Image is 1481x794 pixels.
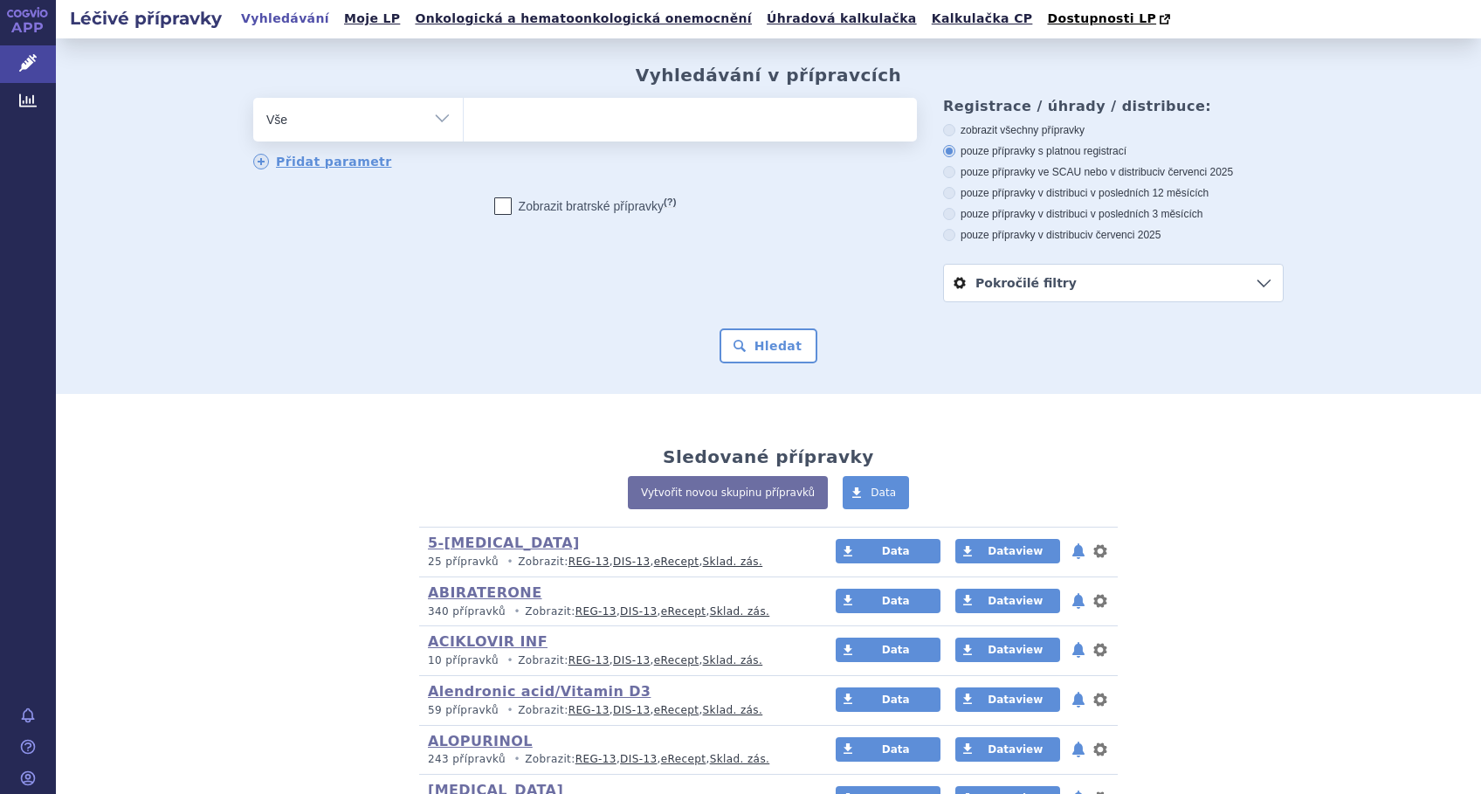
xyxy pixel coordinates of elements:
h2: Sledované přípravky [663,446,874,467]
p: Zobrazit: , , , [428,604,802,619]
a: Sklad. zás. [703,654,763,666]
a: Onkologická a hematoonkologická onemocnění [410,7,757,31]
a: Data [836,638,940,662]
button: notifikace [1070,689,1087,710]
a: Data [843,476,909,509]
a: REG-13 [575,753,617,765]
p: Zobrazit: , , , [428,703,802,718]
a: Dataview [955,687,1060,712]
a: Vytvořit novou skupinu přípravků [628,476,828,509]
span: Data [882,743,910,756]
i: • [502,703,518,718]
a: DIS-13 [613,654,650,666]
a: Data [836,589,940,613]
i: • [509,604,525,619]
a: DIS-13 [613,704,650,716]
span: 10 přípravků [428,654,499,666]
a: Přidat parametr [253,154,392,169]
a: REG-13 [568,704,610,716]
a: Vyhledávání [236,7,334,31]
span: 25 přípravků [428,556,499,568]
span: v červenci 2025 [1160,166,1233,178]
span: Data [882,644,910,656]
a: Dataview [955,539,1060,563]
span: v červenci 2025 [1087,229,1161,241]
label: zobrazit všechny přípravky [943,123,1284,137]
a: REG-13 [575,605,617,618]
a: eRecept [654,704,699,716]
p: Zobrazit: , , , [428,653,802,668]
span: Dataview [988,595,1043,607]
a: Moje LP [339,7,405,31]
a: DIS-13 [613,556,650,568]
a: DIS-13 [620,605,657,618]
button: nastavení [1092,639,1109,660]
h2: Léčivé přípravky [56,6,236,31]
button: Hledat [720,328,818,363]
a: eRecept [654,556,699,568]
button: notifikace [1070,541,1087,562]
a: Dostupnosti LP [1042,7,1179,31]
i: • [509,752,525,767]
abbr: (?) [664,197,676,208]
label: pouze přípravky s platnou registrací [943,144,1284,158]
label: pouze přípravky ve SCAU nebo v distribuci [943,165,1284,179]
label: pouze přípravky v distribuci [943,228,1284,242]
span: Dataview [988,644,1043,656]
button: notifikace [1070,590,1087,611]
h3: Registrace / úhrady / distribuce: [943,98,1284,114]
span: Dostupnosti LP [1047,11,1156,25]
a: Dataview [955,737,1060,762]
a: REG-13 [568,556,610,568]
a: Sklad. zás. [703,556,763,568]
a: ABIRATERONE [428,584,541,601]
span: Dataview [988,743,1043,756]
span: Data [882,545,910,557]
a: Alendronic acid/Vitamin D3 [428,683,651,700]
a: Dataview [955,638,1060,662]
label: pouze přípravky v distribuci v posledních 3 měsících [943,207,1284,221]
p: Zobrazit: , , , [428,752,802,767]
a: DIS-13 [620,753,657,765]
a: Úhradová kalkulačka [761,7,922,31]
span: Dataview [988,694,1043,706]
span: 59 přípravků [428,704,499,716]
a: Pokročilé filtry [944,265,1283,301]
span: Data [871,487,896,499]
a: Kalkulačka CP [926,7,1038,31]
a: ALOPURINOL [428,733,533,749]
label: Zobrazit bratrské přípravky [494,197,677,215]
a: eRecept [661,753,706,765]
i: • [502,555,518,570]
i: • [502,653,518,668]
a: REG-13 [568,654,610,666]
span: Dataview [988,545,1043,557]
button: nastavení [1092,541,1109,562]
a: ACIKLOVIR INF [428,633,548,650]
span: 340 přípravků [428,605,506,618]
a: Data [836,737,940,762]
button: notifikace [1070,739,1087,760]
h2: Vyhledávání v přípravcích [636,65,902,86]
label: pouze přípravky v distribuci v posledních 12 měsících [943,186,1284,200]
p: Zobrazit: , , , [428,555,802,570]
a: eRecept [661,605,706,618]
a: Sklad. zás. [703,704,763,716]
a: 5-[MEDICAL_DATA] [428,535,580,551]
span: Data [882,694,910,706]
a: eRecept [654,654,699,666]
a: Data [836,539,940,563]
button: nastavení [1092,739,1109,760]
button: nastavení [1092,689,1109,710]
a: Dataview [955,589,1060,613]
span: 243 přípravků [428,753,506,765]
span: Data [882,595,910,607]
button: notifikace [1070,639,1087,660]
a: Sklad. zás. [710,753,770,765]
a: Sklad. zás. [710,605,770,618]
a: Data [836,687,940,712]
button: nastavení [1092,590,1109,611]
